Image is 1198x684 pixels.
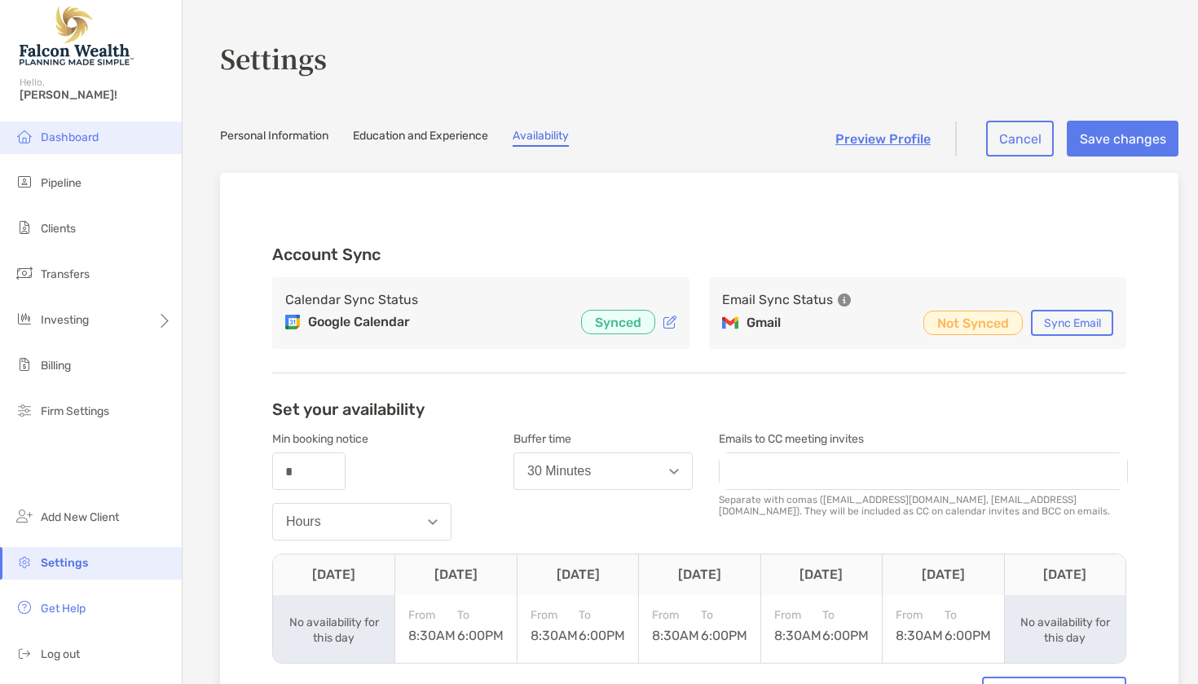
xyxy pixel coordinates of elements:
[722,316,738,329] img: Gmail
[896,608,943,622] span: From
[531,608,578,643] div: 8:30AM
[760,554,882,595] th: [DATE]
[986,121,1054,157] button: Cancel
[220,129,328,147] a: Personal Information
[285,290,418,310] h3: Calendar Sync Status
[353,129,488,147] a: Education and Experience
[41,647,80,661] span: Log out
[272,399,425,419] h2: Set your availability
[286,514,321,529] div: Hours
[513,452,693,490] button: 30 Minutes
[835,131,931,147] a: Preview Profile
[428,519,438,525] img: Open dropdown arrow
[272,503,451,541] button: Hours
[15,506,34,526] img: add_new_client icon
[15,309,34,329] img: investing icon
[701,608,747,622] span: To
[517,554,638,595] th: [DATE]
[15,643,34,663] img: logout icon
[652,608,699,643] div: 8:30AM
[722,290,833,310] h3: Email Sync Status
[41,556,88,570] span: Settings
[273,554,394,595] th: [DATE]
[41,267,90,281] span: Transfers
[41,313,89,327] span: Investing
[579,608,625,622] span: To
[41,602,86,616] span: Get Help
[41,176,81,190] span: Pipeline
[945,608,991,643] div: 6:00PM
[701,608,747,643] div: 6:00PM
[408,608,456,622] span: From
[527,464,591,479] div: 30 Minutes
[286,615,381,646] div: No availability for this day
[652,608,699,622] span: From
[41,510,119,524] span: Add New Client
[669,469,679,474] img: Open dropdown arrow
[15,355,34,374] img: billing icon
[15,218,34,237] img: clients icon
[220,39,1178,77] h3: Settings
[822,608,869,622] span: To
[747,313,781,333] p: Gmail
[531,608,578,622] span: From
[41,404,109,418] span: Firm Settings
[394,554,516,595] th: [DATE]
[20,7,134,65] img: Falcon Wealth Planning Logo
[15,598,34,617] img: get-help icon
[774,608,821,643] div: 8:30AM
[15,263,34,283] img: transfers icon
[272,432,487,446] div: Min booking notice
[719,432,1126,446] div: Emails to CC meeting invites
[774,608,821,622] span: From
[513,129,569,147] a: Availability
[41,222,76,236] span: Clients
[513,432,693,446] div: Buffer time
[308,312,410,332] p: Google Calendar
[896,608,943,643] div: 8:30AM
[595,312,641,333] p: Synced
[15,400,34,420] img: firm-settings icon
[945,608,991,622] span: To
[579,608,625,643] div: 6:00PM
[719,494,1128,517] div: Separate with comas ([EMAIL_ADDRESS][DOMAIN_NAME], [EMAIL_ADDRESS][DOMAIN_NAME]). They will be in...
[882,554,1003,595] th: [DATE]
[457,608,504,643] div: 6:00PM
[1067,121,1178,157] button: Save changes
[285,315,300,329] img: Google Calendar
[20,88,172,102] span: [PERSON_NAME]!
[272,245,1126,264] h3: Account Sync
[15,552,34,571] img: settings icon
[1031,310,1113,336] button: Sync Email
[408,608,456,643] div: 8:30AM
[1004,554,1125,595] th: [DATE]
[41,359,71,373] span: Billing
[638,554,760,595] th: [DATE]
[1018,615,1112,646] div: No availability for this day
[457,608,504,622] span: To
[822,608,869,643] div: 6:00PM
[41,130,99,144] span: Dashboard
[937,313,1009,333] p: Not Synced
[15,126,34,146] img: dashboard icon
[15,172,34,192] img: pipeline icon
